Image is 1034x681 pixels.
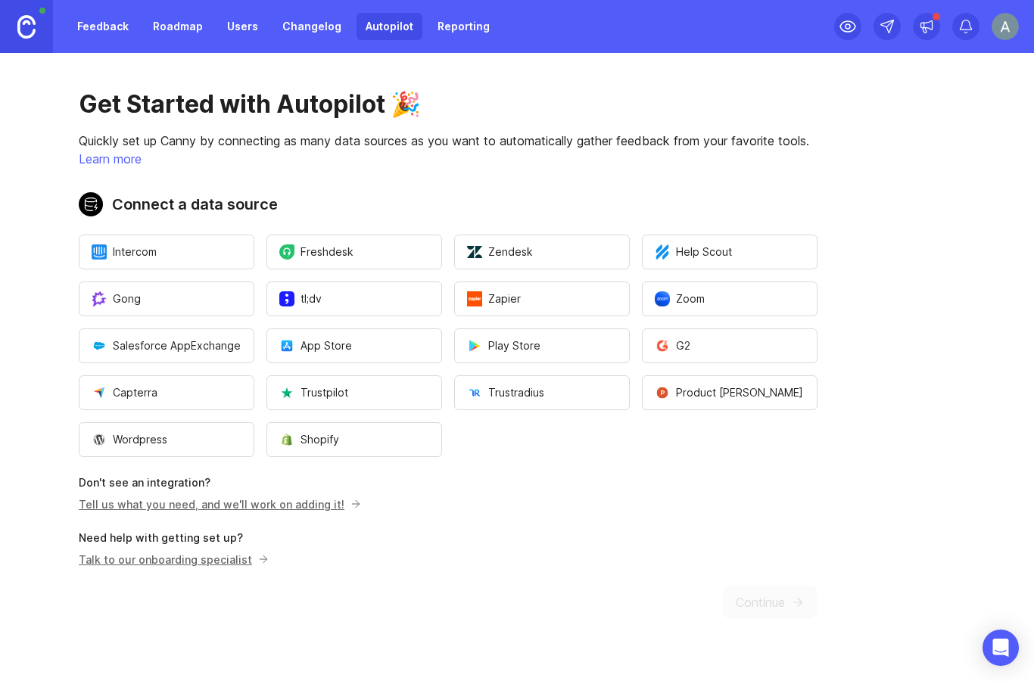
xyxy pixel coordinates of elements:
[79,281,254,316] button: Open a modal to start the flow of installing Gong.
[79,151,142,166] a: Learn more
[279,244,353,260] span: Freshdesk
[144,13,212,40] a: Roadmap
[17,15,36,39] img: Canny Home
[266,422,442,457] button: Open a modal to start the flow of installing Shopify.
[92,338,241,353] span: Salesforce AppExchange
[454,375,630,410] button: Open a modal to start the flow of installing Trustradius.
[279,385,348,400] span: Trustpilot
[266,281,442,316] button: Open a modal to start the flow of installing tl;dv.
[655,385,803,400] span: Product [PERSON_NAME]
[992,13,1019,40] img: Anna Montanes
[357,13,422,40] a: Autopilot
[79,422,254,457] button: Open a modal to start the flow of installing Wordpress.
[266,328,442,363] button: Open a modal to start the flow of installing App Store.
[428,13,499,40] a: Reporting
[266,235,442,269] button: Open a modal to start the flow of installing Freshdesk.
[279,338,352,353] span: App Store
[92,432,167,447] span: Wordpress
[273,13,350,40] a: Changelog
[467,244,533,260] span: Zendesk
[467,291,521,306] span: Zapier
[68,13,138,40] a: Feedback
[266,375,442,410] button: Open a modal to start the flow of installing Trustpilot.
[92,385,157,400] span: Capterra
[92,244,157,260] span: Intercom
[79,498,357,511] a: Tell us what you need, and we'll work on adding it!
[642,328,818,363] button: Open a modal to start the flow of installing G2.
[79,530,818,546] p: Need help with getting set up?
[218,13,267,40] a: Users
[467,338,540,353] span: Play Store
[279,291,322,306] span: tl;dv
[642,375,818,410] button: Open a modal to start the flow of installing Product Hunt.
[454,328,630,363] button: Open a modal to start the flow of installing Play Store.
[642,281,818,316] button: Open a modal to start the flow of installing Zoom.
[79,235,254,269] button: Open a modal to start the flow of installing Intercom.
[79,192,818,216] h2: Connect a data source
[79,552,269,567] button: Talk to our onboarding specialist
[467,385,544,400] span: Trustradius
[454,281,630,316] button: Open a modal to start the flow of installing Zapier.
[92,291,141,306] span: Gong
[655,291,705,306] span: Zoom
[79,328,254,363] button: Open a modal to start the flow of installing Salesforce AppExchange.
[79,132,818,150] p: Quickly set up Canny by connecting as many data sources as you want to automatically gather feedb...
[642,235,818,269] button: Open a modal to start the flow of installing Help Scout.
[79,552,264,567] p: Talk to our onboarding specialist
[454,235,630,269] button: Open a modal to start the flow of installing Zendesk.
[79,375,254,410] button: Open a modal to start the flow of installing Capterra.
[655,338,690,353] span: G2
[79,475,818,490] p: Don't see an integration?
[279,432,339,447] span: Shopify
[983,630,1019,666] div: Open Intercom Messenger
[655,244,732,260] span: Help Scout
[79,89,818,120] h1: Get Started with Autopilot 🎉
